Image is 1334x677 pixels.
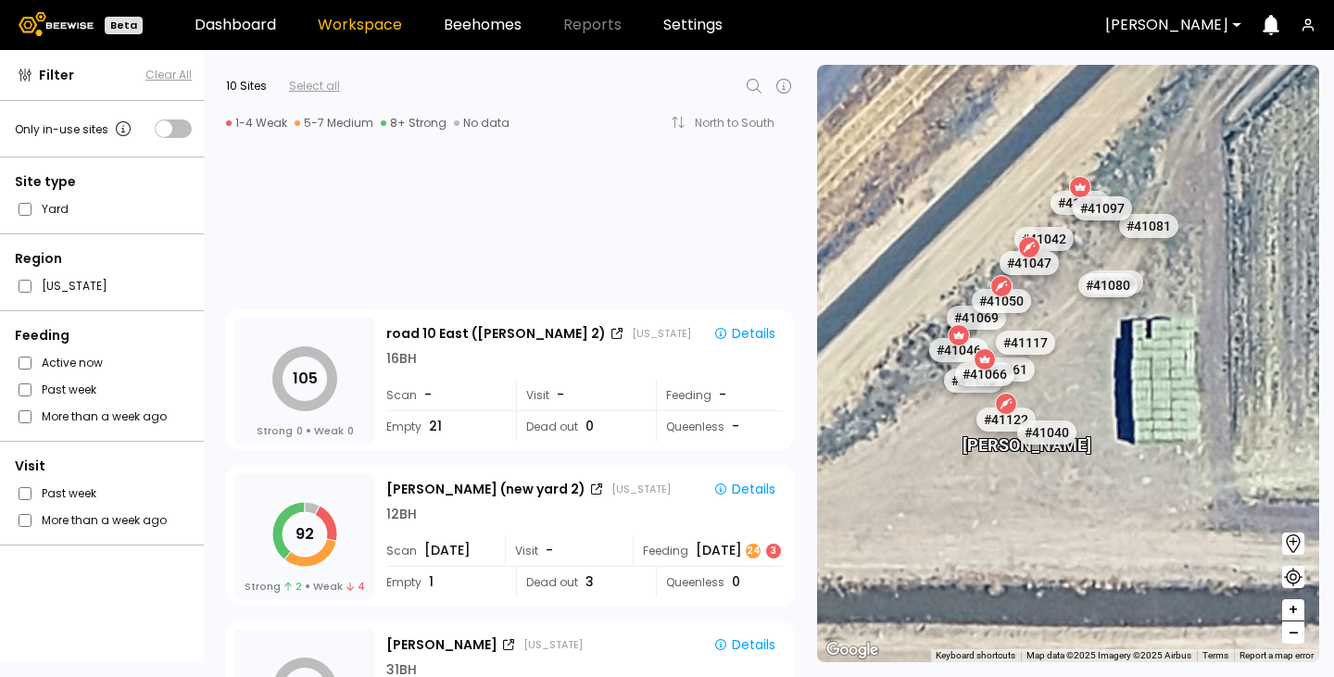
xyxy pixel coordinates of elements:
div: Dead out [516,411,643,442]
a: Terms (opens in new tab) [1202,650,1228,660]
button: Keyboard shortcuts [936,649,1015,662]
div: - [719,385,728,405]
div: Strong Weak [257,423,354,438]
div: 8+ Strong [381,116,447,131]
span: 21 [429,417,442,436]
div: [DATE] [696,541,783,560]
span: 0 [347,423,354,438]
a: Settings [663,18,723,32]
div: # 41117 [996,330,1055,354]
button: Details [706,633,783,657]
div: 24 [746,544,761,558]
div: 10 Sites [226,78,267,94]
img: Beewise logo [19,12,94,36]
a: Report a map error [1240,650,1314,660]
div: Region [15,249,192,269]
div: Visit [516,380,643,410]
button: + [1282,599,1304,621]
div: 12 BH [386,505,417,524]
div: Only in-use sites [15,118,134,140]
div: [PERSON_NAME] [386,635,497,655]
label: [US_STATE] [42,276,107,295]
div: Details [713,636,775,653]
div: # 41042 [1014,227,1074,251]
div: Select all [289,78,340,94]
button: Clear All [145,67,192,83]
div: Feeding [15,326,192,345]
div: # 41066 [955,362,1014,386]
div: Dead out [516,567,643,597]
div: Queenless [656,567,783,597]
div: # 41061 [975,357,1035,382]
tspan: 92 [296,523,314,545]
div: # 41126 [1084,270,1143,294]
span: 2 [284,579,302,594]
div: North to South [695,118,787,129]
div: # 41047 [1000,250,1059,274]
div: Empty [386,567,503,597]
label: More than a week ago [42,510,167,530]
div: # 41080 [1078,272,1138,296]
div: No data [454,116,510,131]
div: Visit [15,457,192,476]
a: Open this area in Google Maps (opens a new window) [822,638,883,662]
span: 0 [296,423,303,438]
span: - [546,541,553,560]
span: 4 [346,579,365,594]
div: Visit [505,535,632,566]
label: More than a week ago [42,407,167,426]
div: Queenless [656,411,783,442]
div: # 41122 [976,407,1036,431]
div: 16 BH [386,349,417,369]
div: Scan [386,535,503,566]
div: [US_STATE] [611,482,671,496]
div: # 41050 [972,289,1031,313]
span: Filter [39,66,74,85]
span: – [1289,621,1299,645]
a: Dashboard [195,18,276,32]
tspan: 105 [293,368,318,389]
label: Yard [42,199,69,219]
div: [PERSON_NAME] (new yard 2) [386,480,585,499]
div: # 41049 [1051,191,1110,215]
div: 5-7 Medium [295,116,373,131]
span: 3 [585,572,594,592]
label: Past week [42,380,96,399]
div: Scan [386,380,503,410]
div: Beta [105,17,143,34]
div: Site type [15,172,192,192]
div: Feeding [656,380,783,410]
div: 3 [766,544,781,558]
div: [PERSON_NAME] [963,415,1091,454]
div: road 10 East ([PERSON_NAME] 2) [386,324,606,344]
label: Active now [42,353,103,372]
span: [DATE] [424,541,471,560]
button: Details [706,477,783,501]
div: Strong Weak [245,579,366,594]
label: Past week [42,483,96,503]
span: 0 [585,417,594,436]
button: Details [706,321,783,345]
button: – [1282,621,1304,644]
div: Empty [386,411,503,442]
span: Reports [563,18,622,32]
span: - [732,417,739,436]
div: 1-4 Weak [226,116,287,131]
div: Feeding [633,535,783,566]
div: [US_STATE] [632,326,691,341]
span: Map data ©2025 Imagery ©2025 Airbus [1026,650,1191,660]
div: # 41081 [1119,214,1178,238]
span: - [424,385,432,405]
div: Details [713,325,775,342]
span: 0 [732,572,740,592]
span: 1 [429,572,434,592]
img: Google [822,638,883,662]
span: + [1288,598,1299,621]
div: Details [713,481,775,497]
div: # 41069 [947,306,1006,330]
div: [US_STATE] [523,637,583,652]
a: Workspace [318,18,402,32]
div: # 41046 [929,338,988,362]
div: # 41097 [1073,195,1132,219]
